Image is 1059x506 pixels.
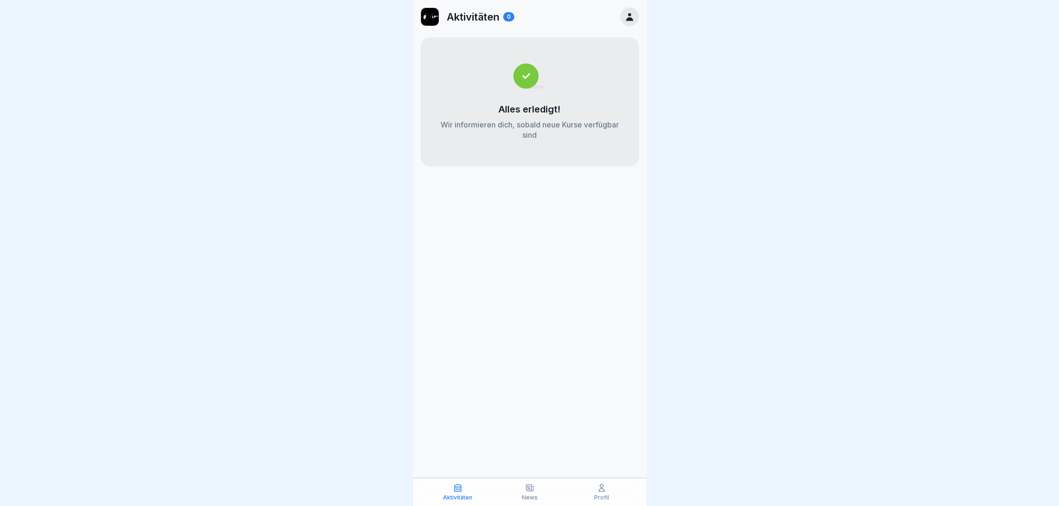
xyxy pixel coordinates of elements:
p: Aktivitäten [443,494,472,501]
img: completed.svg [513,63,546,89]
p: Profil [594,494,609,501]
div: 0 [503,12,514,21]
p: News [522,494,538,501]
p: Aktivitäten [447,11,499,23]
p: Alles erledigt! [498,104,561,115]
img: jvs61h8yp5svc916vg09yr2r.png [421,8,439,26]
p: Wir informieren dich, sobald neue Kurse verfügbar sind [439,119,620,140]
